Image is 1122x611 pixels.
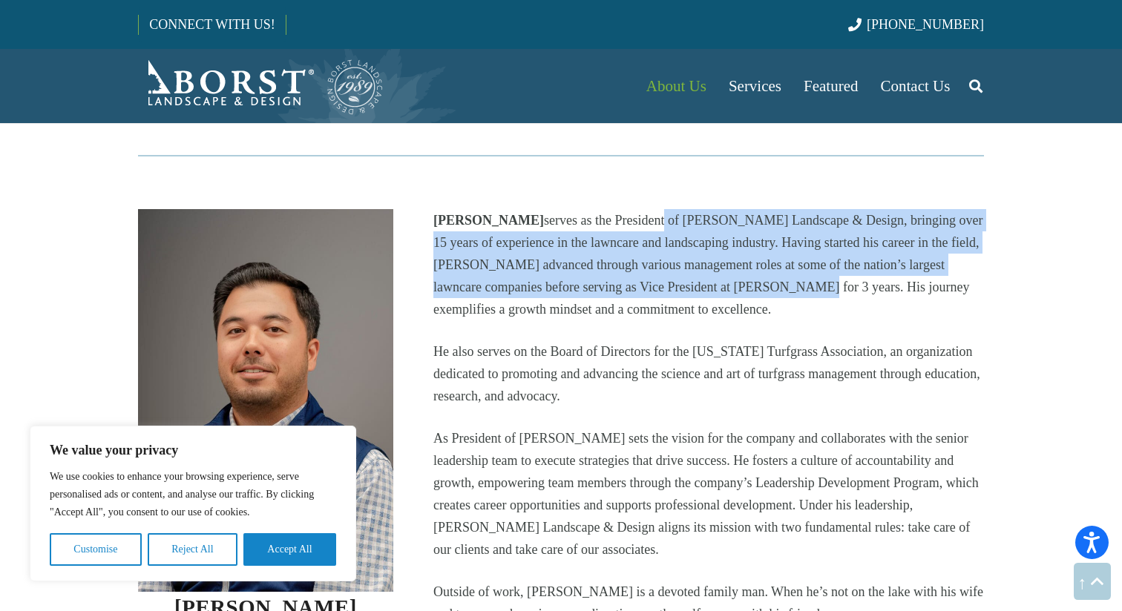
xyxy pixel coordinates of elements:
p: As President of [PERSON_NAME] sets the vision for the company and collaborates with the senior le... [433,427,984,561]
a: Services [718,49,793,123]
p: He also serves on the Board of Directors for the [US_STATE] Turfgrass Association, an organizatio... [433,340,984,407]
span: [PHONE_NUMBER] [867,17,984,32]
a: [PHONE_NUMBER] [848,17,984,32]
a: Borst-Logo [138,56,384,116]
span: Featured [804,77,858,95]
a: About Us [635,49,718,123]
p: We use cookies to enhance your browsing experience, serve personalised ads or content, and analys... [50,468,336,521]
button: Accept All [243,533,336,566]
a: Contact Us [870,49,962,123]
a: Back to top [1074,563,1111,600]
strong: [PERSON_NAME] [433,213,544,228]
span: Services [729,77,781,95]
button: Customise [50,533,142,566]
p: We value your privacy [50,441,336,459]
span: About Us [646,77,706,95]
p: serves as the President of [PERSON_NAME] Landscape & Design, bringing over 15 years of experience... [433,209,984,320]
a: Search [961,67,991,105]
button: Reject All [148,533,237,566]
a: Featured [793,49,869,123]
span: Contact Us [881,77,951,95]
a: CONNECT WITH US! [139,7,285,42]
